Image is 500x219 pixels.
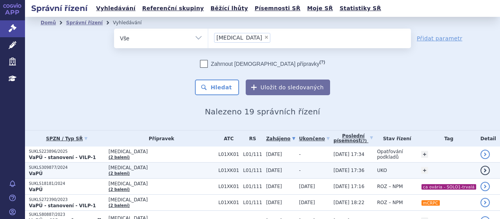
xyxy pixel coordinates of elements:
span: Nalezeno 19 správních řízení [205,107,320,116]
th: Tag [417,130,477,147]
th: Přípravek [105,130,214,147]
a: Ukončeno [299,133,330,144]
span: L01XK01 [218,168,239,173]
input: [MEDICAL_DATA] [273,33,277,42]
th: Stav řízení [373,130,417,147]
a: Běžící lhůty [208,3,250,14]
p: SUKLS80887/2023 [29,212,105,217]
li: Vyhledávání [113,17,152,29]
a: (2 balení) [109,155,130,159]
abbr: (?) [361,139,367,143]
th: RS [239,130,262,147]
strong: VaPÚ [29,171,43,176]
span: [DATE] [266,168,282,173]
span: L01/111 [243,168,262,173]
span: × [264,35,269,40]
i: mCRPC [421,200,440,206]
span: ROZ – NPM [377,184,403,189]
abbr: (?) [320,60,325,65]
span: [DATE] [266,184,282,189]
th: Detail [477,130,500,147]
a: detail [480,198,490,207]
p: SUKLS18181/2024 [29,181,105,186]
a: Písemnosti SŘ [252,3,303,14]
a: + [421,167,428,174]
span: L01XK01 [218,184,239,189]
a: Domů [41,20,56,25]
span: [MEDICAL_DATA] [109,165,214,170]
button: Hledat [195,80,239,95]
a: Zahájeno [266,133,295,144]
a: detail [480,182,490,191]
span: [DATE] 17:36 [334,168,364,173]
i: ca ovária - SOLO1-trvalá [421,184,476,190]
strong: VaPÚ [29,187,43,192]
a: Statistiky SŘ [337,3,383,14]
a: Vyhledávání [94,3,138,14]
h2: Správní řízení [25,3,94,14]
a: SPZN / Typ SŘ [29,133,105,144]
a: detail [480,166,490,175]
span: [DATE] 18:22 [334,200,364,205]
button: Uložit do sledovaných [246,80,330,95]
a: (2 balení) [109,203,130,208]
a: detail [480,150,490,159]
span: [MEDICAL_DATA] [109,197,214,203]
p: SUKLS309877/2024 [29,165,105,170]
strong: VaPÚ - stanovení - VILP-1 [29,203,96,208]
a: Přidat parametr [417,34,462,42]
span: L01/111 [243,184,262,189]
span: L01/111 [243,152,262,157]
span: L01XK01 [218,200,239,205]
span: L01/111 [243,200,262,205]
a: (2 balení) [109,187,130,192]
span: [DATE] [299,200,315,205]
span: [DATE] [266,152,282,157]
span: L01XK01 [218,152,239,157]
a: Správní řízení [66,20,103,25]
span: [MEDICAL_DATA] [216,35,262,40]
th: ATC [214,130,239,147]
a: Referenční skupiny [140,3,206,14]
span: [DATE] [266,200,282,205]
strong: VaPÚ - stanovení - VILP-1 [29,155,96,160]
a: + [421,151,428,158]
span: UKO [377,168,387,173]
span: [DATE] 17:16 [334,184,364,189]
span: [DATE] [299,184,315,189]
span: [MEDICAL_DATA] [109,181,214,186]
span: Opatřování podkladů [377,149,403,160]
span: ROZ – NPM [377,200,403,205]
span: - [299,152,301,157]
p: SUKLS272390/2023 [29,197,105,203]
span: [DATE] 17:34 [334,152,364,157]
a: Moje SŘ [305,3,335,14]
span: - [299,168,301,173]
span: [MEDICAL_DATA] [109,149,214,154]
p: SUKLS223896/2025 [29,149,105,154]
label: Zahrnout [DEMOGRAPHIC_DATA] přípravky [200,60,325,68]
a: (2 balení) [109,171,130,176]
a: Poslednípísemnost(?) [334,130,373,147]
